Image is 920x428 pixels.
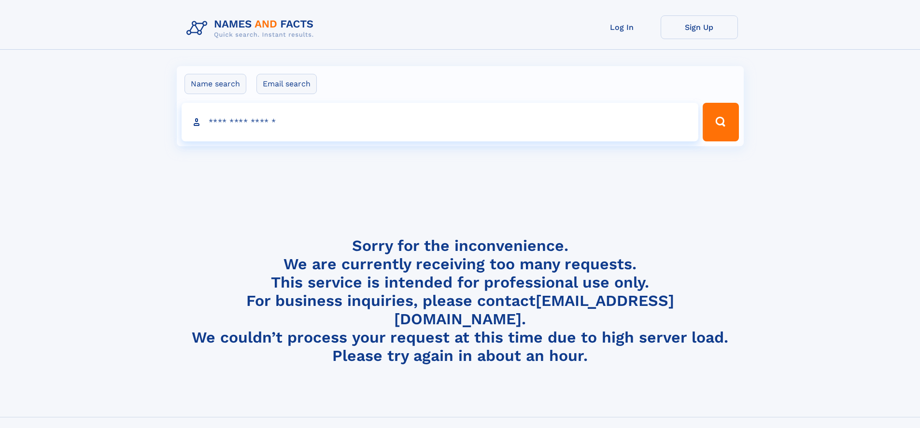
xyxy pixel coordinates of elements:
[184,74,246,94] label: Name search
[256,74,317,94] label: Email search
[583,15,661,39] a: Log In
[183,15,322,41] img: Logo Names and Facts
[703,103,738,141] button: Search Button
[661,15,738,39] a: Sign Up
[394,291,674,328] a: [EMAIL_ADDRESS][DOMAIN_NAME]
[182,103,699,141] input: search input
[183,236,738,365] h4: Sorry for the inconvenience. We are currently receiving too many requests. This service is intend...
